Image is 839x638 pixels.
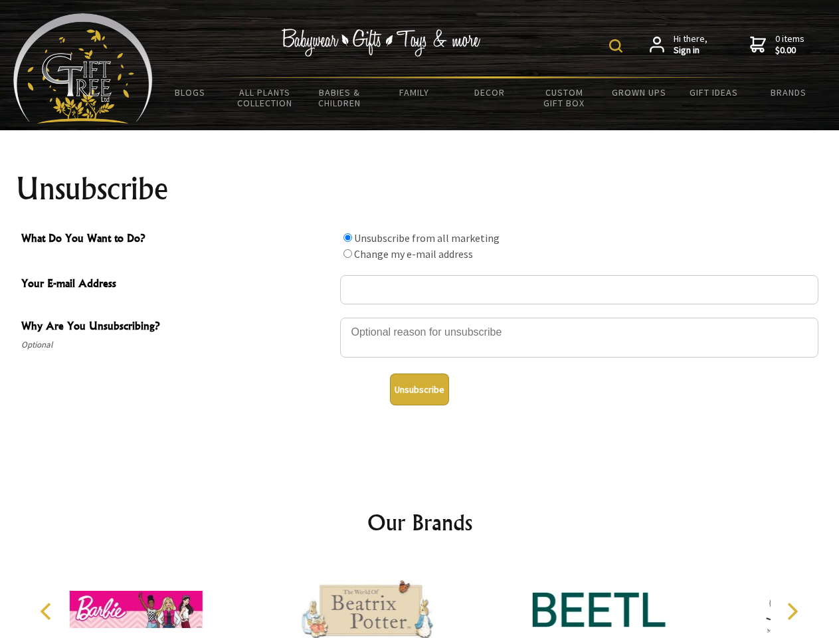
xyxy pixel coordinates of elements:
[775,45,804,56] strong: $0.00
[27,506,813,538] h2: Our Brands
[452,78,527,106] a: Decor
[21,230,333,249] span: What Do You Want to Do?
[751,78,826,106] a: Brands
[777,597,806,626] button: Next
[609,39,622,53] img: product search
[354,247,473,261] label: Change my e-mail address
[650,33,707,56] a: Hi there,Sign in
[33,597,62,626] button: Previous
[340,318,818,358] textarea: Why Are You Unsubscribing?
[674,45,707,56] strong: Sign in
[340,275,818,304] input: Your E-mail Address
[343,233,352,242] input: What Do You Want to Do?
[390,373,449,405] button: Unsubscribe
[302,78,377,117] a: Babies & Children
[676,78,751,106] a: Gift Ideas
[527,78,602,117] a: Custom Gift Box
[228,78,303,117] a: All Plants Collection
[153,78,228,106] a: BLOGS
[750,33,804,56] a: 0 items$0.00
[21,318,333,337] span: Why Are You Unsubscribing?
[601,78,676,106] a: Grown Ups
[674,33,707,56] span: Hi there,
[21,337,333,353] span: Optional
[282,29,481,56] img: Babywear - Gifts - Toys & more
[354,231,500,245] label: Unsubscribe from all marketing
[343,249,352,258] input: What Do You Want to Do?
[13,13,153,124] img: Babyware - Gifts - Toys and more...
[377,78,452,106] a: Family
[16,173,824,205] h1: Unsubscribe
[775,33,804,56] span: 0 items
[21,275,333,294] span: Your E-mail Address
